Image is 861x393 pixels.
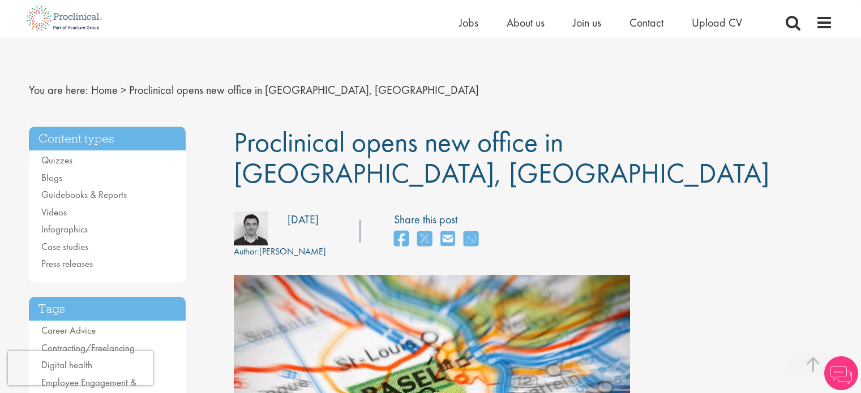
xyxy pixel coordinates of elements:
[41,188,127,201] a: Guidebooks & Reports
[41,342,135,354] a: Contracting/Freelancing
[234,245,259,257] span: Author:
[29,83,88,97] span: You are here:
[41,240,88,253] a: Case studies
[41,154,72,166] a: Quizzes
[417,227,432,252] a: share on twitter
[573,15,601,30] a: Join us
[394,211,484,228] label: Share this post
[440,227,455,252] a: share on email
[394,227,409,252] a: share on facebook
[121,83,126,97] span: >
[507,15,545,30] a: About us
[41,324,96,336] a: Career Advice
[41,223,88,235] a: Infographics
[41,206,67,218] a: Videos
[234,124,769,191] span: Proclinical opens new office in [GEOGRAPHIC_DATA], [GEOGRAPHIC_DATA]
[41,171,62,184] a: Blogs
[692,15,742,30] a: Upload CV
[234,211,268,245] img: eee236d0-0a3b-4606-eee4-08d5a473185b
[464,227,478,252] a: share on whats app
[129,83,479,97] span: Proclinical opens new office in [GEOGRAPHIC_DATA], [GEOGRAPHIC_DATA]
[288,211,319,228] div: [DATE]
[459,15,478,30] a: Jobs
[234,245,326,258] div: [PERSON_NAME]
[41,257,93,270] a: Press releases
[629,15,663,30] a: Contact
[8,351,153,385] iframe: reCAPTCHA
[29,297,186,321] h3: Tags
[91,83,118,97] a: breadcrumb link
[824,356,858,390] img: Chatbot
[29,127,186,151] h3: Content types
